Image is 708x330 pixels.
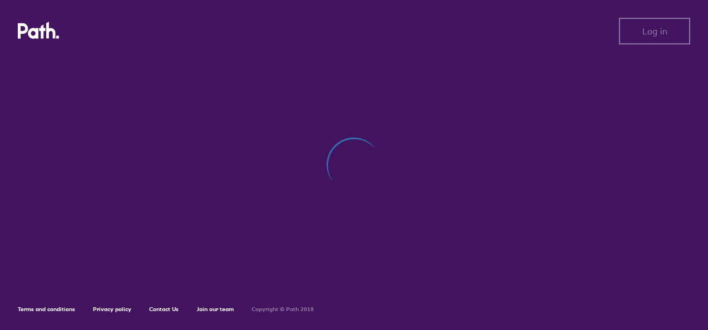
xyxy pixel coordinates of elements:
[149,306,179,313] a: Contact Us
[196,306,234,313] a: Join our team
[18,306,75,313] a: Terms and conditions
[252,306,314,313] h6: Copyright © Path 2018
[93,306,131,313] a: Privacy policy
[619,18,690,44] button: Log in
[642,26,667,36] span: Log in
